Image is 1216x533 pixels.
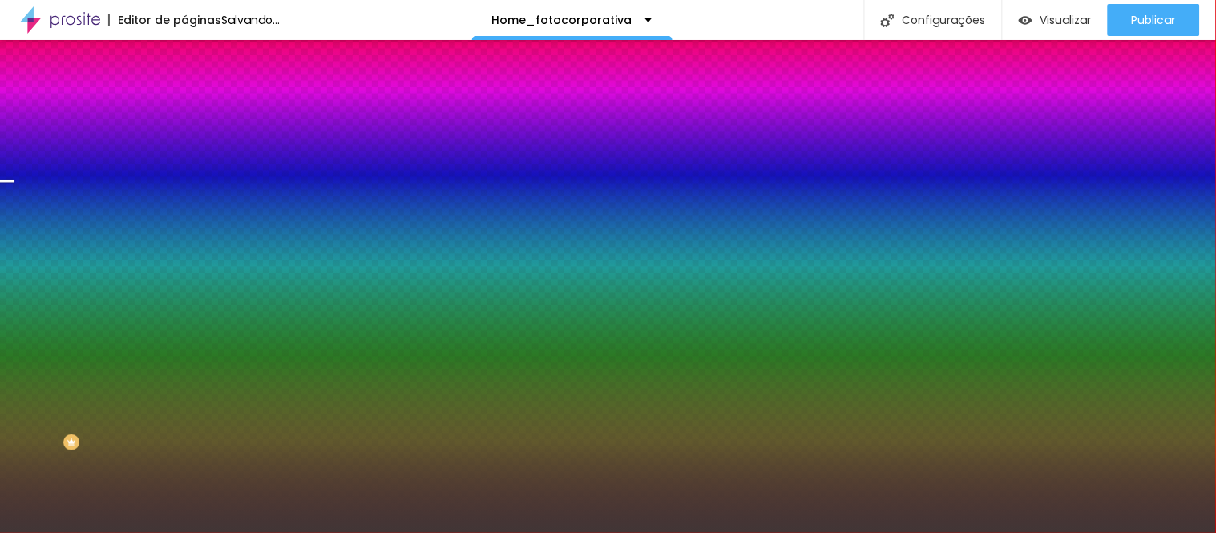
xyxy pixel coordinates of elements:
div: Editor de páginas [108,14,221,26]
span: Visualizar [1040,14,1092,26]
img: Icone [881,14,895,27]
span: Publicar [1132,14,1176,26]
div: Salvando... [221,14,280,26]
img: view-1.svg [1019,14,1032,27]
button: Visualizar [1003,4,1108,36]
button: Publicar [1108,4,1200,36]
p: Home_fotocorporativa [492,14,632,26]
